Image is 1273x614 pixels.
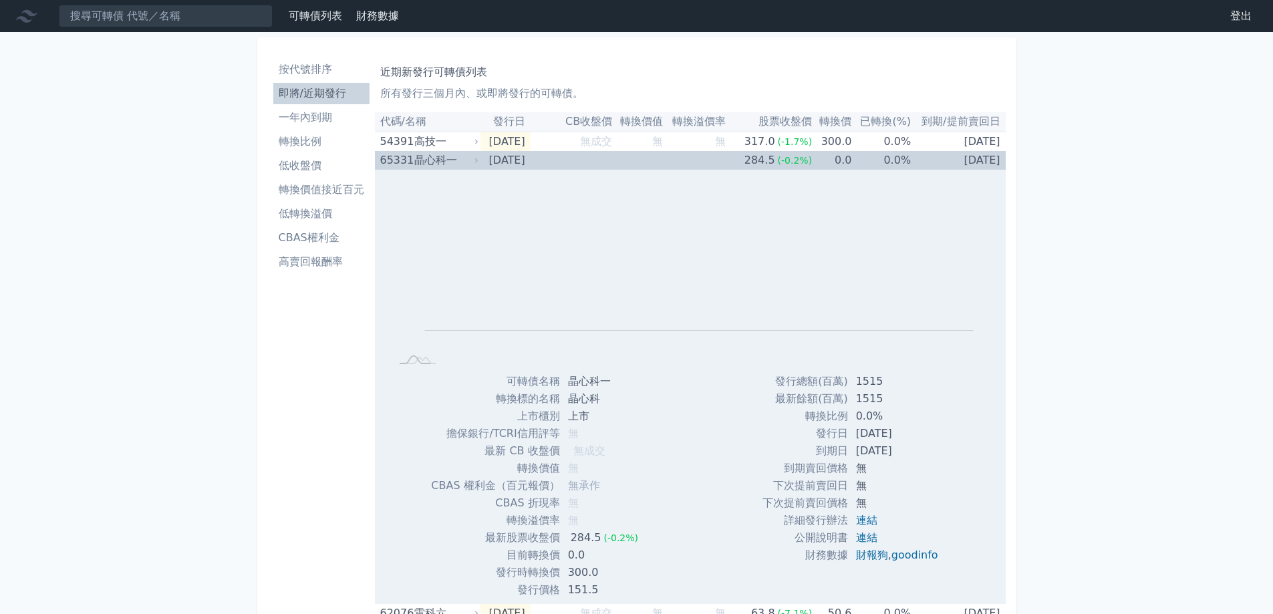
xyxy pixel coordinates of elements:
[431,390,559,408] td: 轉換標的名稱
[612,112,663,132] th: 轉換價值
[273,179,370,200] a: 轉換價值接近百元
[273,203,370,224] a: 低轉換溢價
[762,547,848,564] td: 財務數據
[380,132,411,151] div: 54391
[891,549,938,561] a: goodinfo
[848,408,949,425] td: 0.0%
[273,254,370,270] li: 高賣回報酬率
[812,112,851,132] th: 轉換價
[848,460,949,477] td: 無
[273,251,370,273] a: 高賣回報酬率
[848,494,949,512] td: 無
[273,134,370,150] li: 轉換比例
[59,5,273,27] input: 搜尋可轉債 代號／名稱
[431,547,559,564] td: 目前轉換價
[778,155,813,166] span: (-0.2%)
[273,61,370,78] li: 按代號排序
[289,9,342,22] a: 可轉債列表
[568,496,579,509] span: 無
[531,112,612,132] th: CB收盤價
[911,151,1005,170] td: [DATE]
[273,158,370,174] li: 低收盤價
[652,135,663,148] span: 無
[431,373,559,390] td: 可轉債名稱
[568,462,579,474] span: 無
[560,564,649,581] td: 300.0
[762,373,848,390] td: 發行總額(百萬)
[762,408,848,425] td: 轉換比例
[762,442,848,460] td: 到期日
[273,59,370,80] a: 按代號排序
[380,64,1000,80] h1: 近期新發行可轉債列表
[603,532,638,543] span: (-0.2%)
[560,581,649,599] td: 151.5
[848,373,949,390] td: 1515
[911,132,1005,151] td: [DATE]
[652,154,663,166] span: 無
[273,86,370,102] li: 即將/近期發行
[762,494,848,512] td: 下次提前賣回價格
[568,514,579,526] span: 無
[380,86,1000,102] p: 所有發行三個月內、或即將發行的可轉債。
[273,131,370,152] a: 轉換比例
[911,112,1005,132] th: 到期/提前賣回日
[848,425,949,442] td: [DATE]
[778,136,813,147] span: (-1.7%)
[715,154,726,166] span: 無
[715,135,726,148] span: 無
[560,547,649,564] td: 0.0
[480,132,530,151] td: [DATE]
[762,425,848,442] td: 發行日
[375,112,481,132] th: 代碼/名稱
[431,581,559,599] td: 發行價格
[480,151,530,170] td: [DATE]
[580,135,612,148] span: 無成交
[273,155,370,176] a: 低收盤價
[273,107,370,128] a: 一年內到期
[273,230,370,246] li: CBAS權利金
[856,514,877,526] a: 連結
[851,151,911,170] td: 0.0%
[273,110,370,126] li: 一年內到期
[568,529,604,547] div: 284.5
[356,9,399,22] a: 財務數據
[851,112,911,132] th: 已轉換(%)
[573,444,605,457] span: 無成交
[431,460,559,477] td: 轉換價值
[762,512,848,529] td: 詳細發行辦法
[273,227,370,249] a: CBAS權利金
[431,564,559,581] td: 發行時轉換價
[1220,5,1262,27] a: 登出
[431,408,559,425] td: 上市櫃別
[273,83,370,104] a: 即將/近期發行
[848,547,949,564] td: ,
[762,529,848,547] td: 公開說明書
[380,151,411,170] div: 65331
[762,390,848,408] td: 最新餘額(百萬)
[568,479,600,492] span: 無承作
[580,154,612,166] span: 無成交
[431,529,559,547] td: 最新股票收盤價
[560,373,649,390] td: 晶心科一
[663,112,725,132] th: 轉換溢價率
[568,427,579,440] span: 無
[431,425,559,442] td: 擔保銀行/TCRI信用評等
[431,477,559,494] td: CBAS 權利金（百元報價）
[414,132,476,151] div: 高技一
[414,151,476,170] div: 晶心科一
[812,132,851,151] td: 300.0
[431,442,559,460] td: 最新 CB 收盤價
[856,531,877,544] a: 連結
[848,390,949,408] td: 1515
[851,132,911,151] td: 0.0%
[431,494,559,512] td: CBAS 折現率
[856,549,888,561] a: 財報狗
[480,112,530,132] th: 發行日
[742,151,778,170] div: 284.5
[762,477,848,494] td: 下次提前賣回日
[848,442,949,460] td: [DATE]
[812,151,851,170] td: 0.0
[431,512,559,529] td: 轉換溢價率
[560,390,649,408] td: 晶心科
[848,477,949,494] td: 無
